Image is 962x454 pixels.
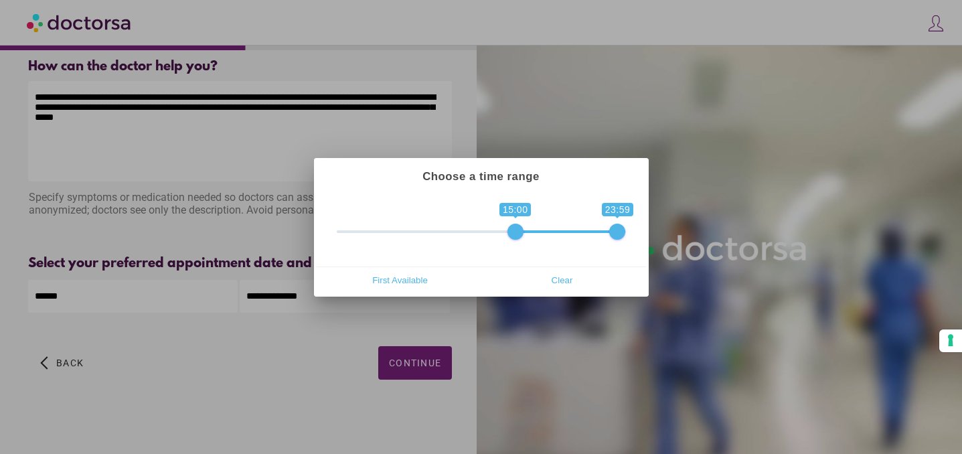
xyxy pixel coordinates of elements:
span: Clear [485,271,639,291]
button: Clear [481,270,643,291]
span: First Available [323,271,477,291]
span: 15:00 [499,203,532,216]
button: Your consent preferences for tracking technologies [939,329,962,352]
strong: Choose a time range [422,170,540,183]
button: First Available [319,270,481,291]
span: 23:59 [602,203,634,216]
